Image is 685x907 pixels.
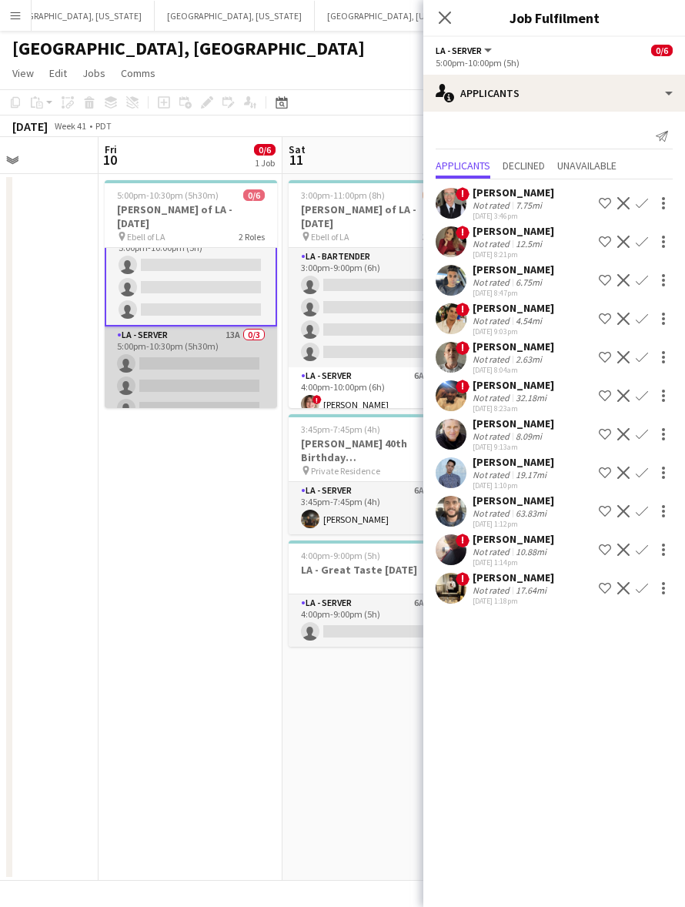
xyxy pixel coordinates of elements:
span: 3:45pm-7:45pm (4h) [301,423,380,435]
span: ! [456,341,469,355]
h3: [PERSON_NAME] of LA - [DATE] [289,202,461,230]
button: [GEOGRAPHIC_DATA], [US_STATE] [155,1,315,31]
div: 6.75mi [513,276,545,288]
div: [DATE] 8:23am [473,403,554,413]
span: ! [456,572,469,586]
span: Declined [503,160,545,171]
h3: [PERSON_NAME] of LA - [DATE] [105,202,277,230]
app-card-role: LA - Server11A0/35:00pm-10:00pm (5h) [105,226,277,326]
div: [DATE] 1:18pm [473,596,554,606]
span: Unavailable [557,160,616,171]
h3: [PERSON_NAME] 40th Birthday [DEMOGRAPHIC_DATA] [289,437,461,464]
div: Not rated [473,392,513,403]
app-job-card: 3:45pm-7:45pm (4h)1/1[PERSON_NAME] 40th Birthday [DEMOGRAPHIC_DATA] Private Residence1 RoleLA - S... [289,414,461,534]
span: 2 Roles [239,231,265,243]
h1: [GEOGRAPHIC_DATA], [GEOGRAPHIC_DATA] [12,37,365,60]
a: View [6,63,40,83]
div: [PERSON_NAME] [473,263,554,276]
div: 2.63mi [513,353,545,365]
div: Not rated [473,430,513,442]
a: Jobs [76,63,112,83]
div: [PERSON_NAME] [473,340,554,353]
div: [PERSON_NAME] [473,301,554,315]
div: 17.64mi [513,584,550,596]
div: [DATE] [12,119,48,134]
div: [PERSON_NAME] [473,186,554,199]
div: [PERSON_NAME] [473,224,554,238]
div: 4.54mi [513,315,545,326]
div: Not rated [473,199,513,211]
div: [PERSON_NAME] [473,455,554,469]
span: Week 41 [51,120,89,132]
div: Not rated [473,276,513,288]
div: Applicants [423,75,685,112]
span: 11 [286,151,306,169]
span: ! [456,534,469,547]
span: Jobs [82,66,105,80]
div: 32.18mi [513,392,550,403]
span: 0/6 [254,144,276,156]
a: Comms [115,63,162,83]
div: [DATE] 1:12pm [473,519,554,529]
a: Edit [43,63,73,83]
span: ! [456,303,469,316]
span: View [12,66,34,80]
span: 10 [102,151,117,169]
span: ! [312,395,322,404]
span: 3:00pm-11:00pm (8h) [301,189,385,201]
div: [DATE] 1:10pm [473,480,554,490]
app-job-card: 5:00pm-10:30pm (5h30m)0/6[PERSON_NAME] of LA - [DATE] Ebell of LA2 RolesLA - Server11A0/35:00pm-1... [105,180,277,408]
div: [DATE] 8:04am [473,365,554,375]
span: LA - Server [436,45,482,56]
div: [PERSON_NAME] [473,378,554,392]
span: 3 Roles [423,231,449,243]
div: Not rated [473,546,513,557]
button: LA - Server [436,45,494,56]
span: Applicants [436,160,490,171]
div: 7.75mi [513,199,545,211]
div: 63.83mi [513,507,550,519]
div: 19.17mi [513,469,550,480]
div: 12.5mi [513,238,545,249]
span: Private Residence [311,465,380,477]
span: ! [456,226,469,239]
span: 4:00pm-9:00pm (5h) [301,550,380,561]
div: Not rated [473,315,513,326]
h3: Job Fulfilment [423,8,685,28]
div: [DATE] 9:13am [473,442,554,452]
span: Ebell of LA [311,231,349,243]
div: Not rated [473,469,513,480]
div: [DATE] 1:14pm [473,557,554,567]
app-card-role: LA - Bartender0/43:00pm-9:00pm (6h) [289,248,461,367]
span: 0/6 [243,189,265,201]
span: Fri [105,142,117,156]
span: Sat [289,142,306,156]
span: 2/11 [423,189,449,201]
span: 5:00pm-10:30pm (5h30m) [117,189,219,201]
span: ! [456,187,469,201]
span: ! [456,380,469,393]
app-card-role: LA - Server6A1/34:00pm-10:00pm (6h)![PERSON_NAME] [289,367,461,464]
div: Not rated [473,238,513,249]
app-card-role: LA - Server13A0/35:00pm-10:30pm (5h30m) [105,326,277,423]
div: 10.88mi [513,546,550,557]
div: [DATE] 8:21pm [473,249,554,259]
app-card-role: LA - Server6A1/13:45pm-7:45pm (4h)[PERSON_NAME] [289,482,461,534]
div: 5:00pm-10:00pm (5h) [436,57,673,69]
div: Not rated [473,584,513,596]
div: PDT [95,120,112,132]
div: [PERSON_NAME] [473,571,554,584]
div: [PERSON_NAME] [473,494,554,507]
div: [DATE] 9:03pm [473,326,554,336]
div: Not rated [473,507,513,519]
app-job-card: 4:00pm-9:00pm (5h)0/1LA - Great Taste [DATE]1 RoleLA - Server6A0/14:00pm-9:00pm (5h) [289,541,461,647]
span: Edit [49,66,67,80]
div: [DATE] 8:47pm [473,288,554,298]
div: 1 Job [255,157,275,169]
div: [PERSON_NAME] [473,532,554,546]
div: [PERSON_NAME] [473,417,554,430]
app-job-card: 3:00pm-11:00pm (8h)2/11[PERSON_NAME] of LA - [DATE] Ebell of LA3 RolesLA - Bartender0/43:00pm-9:0... [289,180,461,408]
